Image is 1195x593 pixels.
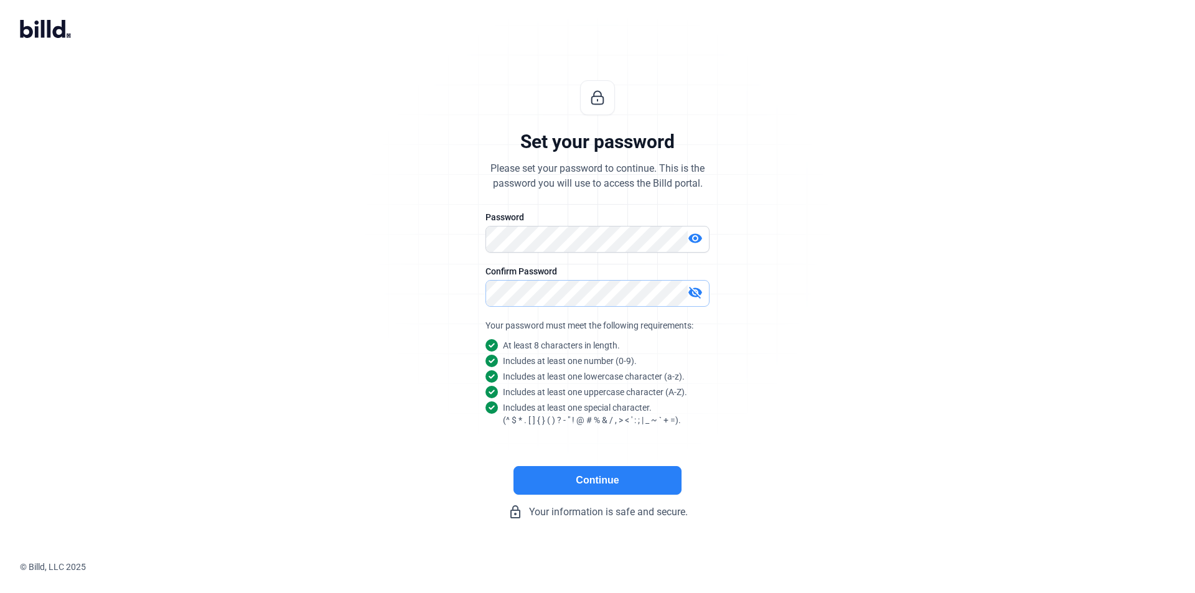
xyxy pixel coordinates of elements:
[513,466,682,495] button: Continue
[520,130,675,154] div: Set your password
[485,319,710,332] div: Your password must meet the following requirements:
[688,231,703,246] mat-icon: visibility
[508,505,523,520] mat-icon: lock_outline
[503,401,681,426] snap: Includes at least one special character. (^ $ * . [ ] { } ( ) ? - " ! @ # % & / , > < ' : ; | _ ~...
[411,505,784,520] div: Your information is safe and secure.
[490,161,705,191] div: Please set your password to continue. This is the password you will use to access the Billd portal.
[485,265,710,278] div: Confirm Password
[503,386,687,398] snap: Includes at least one uppercase character (A-Z).
[503,339,620,352] snap: At least 8 characters in length.
[503,355,637,367] snap: Includes at least one number (0-9).
[485,211,710,223] div: Password
[20,561,1195,573] div: © Billd, LLC 2025
[688,285,703,300] mat-icon: visibility_off
[503,370,685,383] snap: Includes at least one lowercase character (a-z).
